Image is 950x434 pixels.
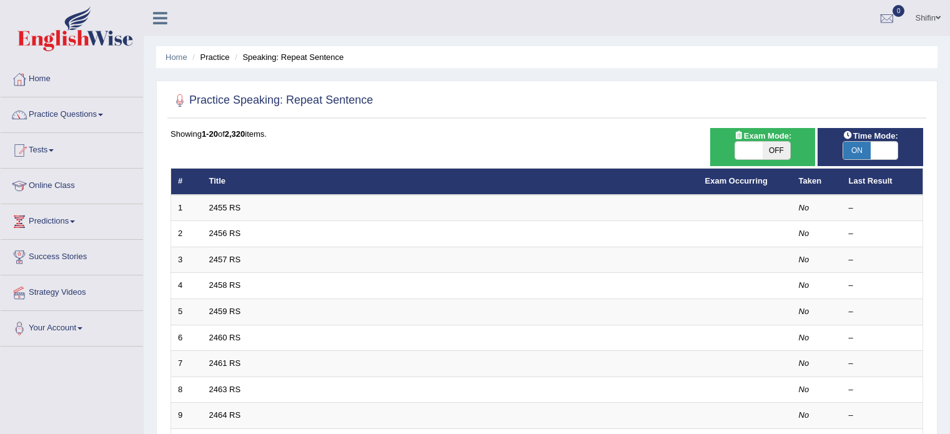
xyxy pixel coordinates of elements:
[1,240,143,271] a: Success Stories
[171,377,202,403] td: 8
[842,169,923,195] th: Last Result
[171,325,202,351] td: 6
[189,51,229,63] li: Practice
[893,5,905,17] span: 0
[849,384,916,396] div: –
[209,307,241,316] a: 2459 RS
[849,228,916,240] div: –
[171,299,202,325] td: 5
[799,307,809,316] em: No
[710,128,816,166] div: Show exams occurring in exams
[171,403,202,429] td: 9
[849,410,916,422] div: –
[1,133,143,164] a: Tests
[1,97,143,129] a: Practice Questions
[849,358,916,370] div: –
[209,410,241,420] a: 2464 RS
[209,358,241,368] a: 2461 RS
[849,306,916,318] div: –
[838,129,903,142] span: Time Mode:
[225,129,245,139] b: 2,320
[171,221,202,247] td: 2
[209,229,241,238] a: 2456 RS
[1,169,143,200] a: Online Class
[799,358,809,368] em: No
[763,142,790,159] span: OFF
[843,142,871,159] span: ON
[1,311,143,342] a: Your Account
[1,62,143,93] a: Home
[799,385,809,394] em: No
[171,128,923,140] div: Showing of items.
[171,195,202,221] td: 1
[209,203,241,212] a: 2455 RS
[202,129,218,139] b: 1-20
[799,280,809,290] em: No
[232,51,344,63] li: Speaking: Repeat Sentence
[799,229,809,238] em: No
[1,275,143,307] a: Strategy Videos
[209,333,241,342] a: 2460 RS
[171,273,202,299] td: 4
[1,204,143,235] a: Predictions
[799,410,809,420] em: No
[166,52,187,62] a: Home
[705,176,768,185] a: Exam Occurring
[849,254,916,266] div: –
[171,247,202,273] td: 3
[799,333,809,342] em: No
[849,332,916,344] div: –
[171,351,202,377] td: 7
[792,169,842,195] th: Taken
[729,129,796,142] span: Exam Mode:
[799,255,809,264] em: No
[202,169,698,195] th: Title
[171,91,373,110] h2: Practice Speaking: Repeat Sentence
[209,385,241,394] a: 2463 RS
[849,280,916,292] div: –
[799,203,809,212] em: No
[209,255,241,264] a: 2457 RS
[171,169,202,195] th: #
[849,202,916,214] div: –
[209,280,241,290] a: 2458 RS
